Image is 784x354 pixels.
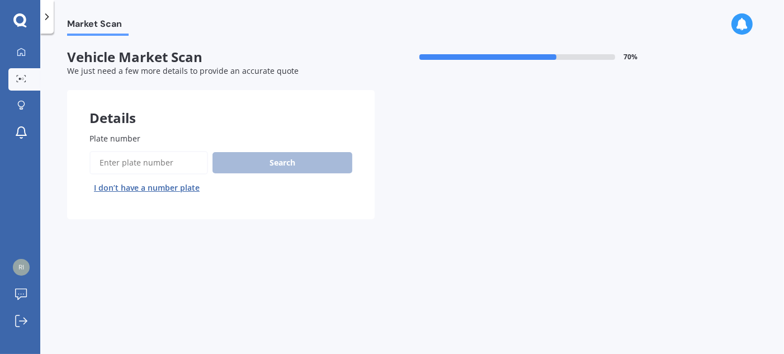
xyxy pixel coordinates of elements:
[624,53,638,61] span: 70 %
[89,179,204,197] button: I don’t have a number plate
[67,18,129,34] span: Market Scan
[67,90,375,124] div: Details
[67,65,299,76] span: We just need a few more details to provide an accurate quote
[89,133,140,144] span: Plate number
[13,259,30,276] img: 6bdd28fa4194c55228bdbac0ce9f5ca9
[67,49,375,65] span: Vehicle Market Scan
[89,151,208,174] input: Enter plate number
